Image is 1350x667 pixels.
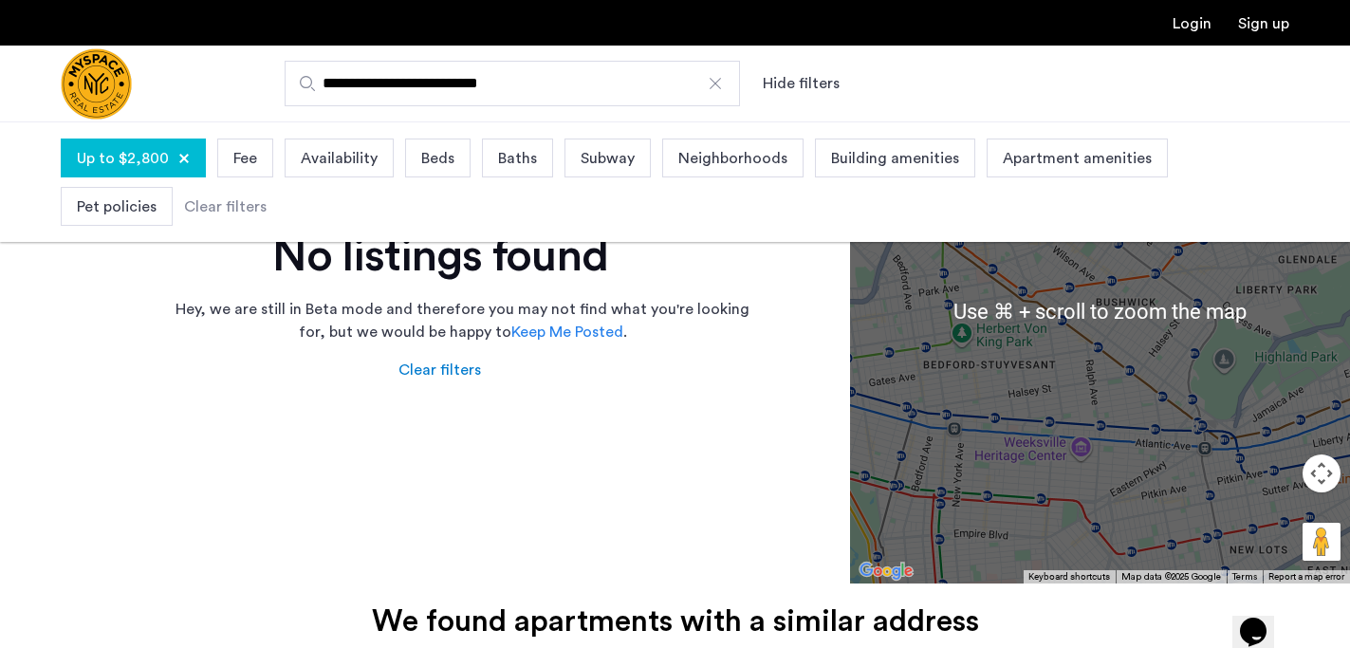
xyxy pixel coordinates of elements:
a: Cazamio Logo [61,48,132,120]
button: Keyboard shortcuts [1028,570,1110,584]
span: Apartment amenities [1003,147,1152,170]
span: Up to $2,800 [77,147,169,170]
h2: No listings found [61,230,819,283]
a: Registration [1238,16,1289,31]
button: Drag Pegman onto the map to open Street View [1303,523,1341,561]
a: Login [1173,16,1211,31]
a: Open this area in Google Maps (opens a new window) [855,559,917,584]
a: Terms (opens in new tab) [1232,570,1257,584]
span: Beds [421,147,454,170]
span: Baths [498,147,537,170]
span: Availability [301,147,378,170]
img: Google [855,559,917,584]
div: We found apartments with a similar address [184,602,1166,640]
p: Hey, we are still in Beta mode and therefore you may not find what you're looking for, but we wou... [169,298,757,343]
button: Show or hide filters [763,72,840,95]
span: Building amenities [831,147,959,170]
div: Clear filters [184,195,267,218]
span: Subway [581,147,635,170]
div: Clear filters [398,359,481,381]
input: Apartment Search [285,61,740,106]
button: Map camera controls [1303,454,1341,492]
a: Keep Me Posted [511,321,623,343]
span: Fee [233,147,257,170]
span: Pet policies [77,195,157,218]
img: logo [61,48,132,120]
span: Neighborhoods [678,147,787,170]
a: Report a map error [1268,570,1344,584]
span: Map data ©2025 Google [1121,572,1221,582]
iframe: chat widget [1232,591,1293,648]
